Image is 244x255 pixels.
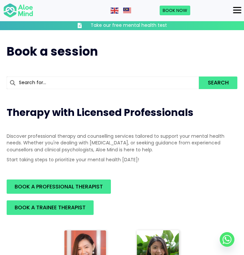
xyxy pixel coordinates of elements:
[199,76,237,89] button: Search
[3,3,33,18] img: Aloe mind Logo
[123,7,132,14] a: Malay
[123,8,131,14] img: ms
[7,133,237,153] p: Discover professional therapy and counselling services tailored to support your mental health nee...
[7,156,237,163] p: Start taking steps to prioritize your mental health [DATE]!
[15,183,103,190] span: BOOK A PROFESSIONAL THERAPIST
[62,22,182,29] a: Take our free mental health test
[7,179,111,194] a: BOOK A PROFESSIONAL THERAPIST
[15,204,86,211] span: BOOK A TRAINEE THERAPIST
[220,232,234,247] a: Whatsapp
[111,8,119,14] img: en
[160,6,190,16] a: Book Now
[7,105,194,120] span: Therapy with Licensed Professionals
[111,7,119,14] a: English
[7,76,199,89] input: Search for...
[230,5,244,16] button: Menu
[7,200,94,215] a: BOOK A TRAINEE THERAPIST
[91,22,167,29] h3: Take our free mental health test
[163,7,187,14] span: Book Now
[7,43,98,60] span: Book a session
